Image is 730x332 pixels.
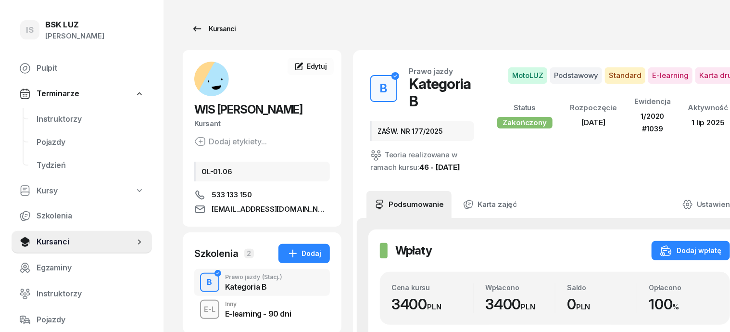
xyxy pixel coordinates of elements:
[194,102,302,116] span: WIS [PERSON_NAME]
[29,108,152,131] a: Instruktorzy
[278,244,330,263] button: Dodaj
[673,302,680,311] small: %
[370,75,397,102] button: B
[37,88,79,100] span: Terminarze
[12,204,152,228] a: Szkolenia
[521,302,535,311] small: PLN
[652,241,730,260] button: Dodaj wpłatę
[395,243,432,258] h2: Wpłaty
[649,295,718,313] div: 100
[688,116,729,129] div: 1 lip 2025
[391,295,473,313] div: 3400
[485,283,555,292] div: Wpłacono
[497,117,553,128] div: Zakończony
[377,79,391,98] div: B
[191,23,236,35] div: Kursanci
[688,102,729,114] div: Aktywność
[508,67,547,84] span: MotoLUZ
[200,300,219,319] button: E-L
[194,136,267,147] button: Dodaj etykiety...
[287,248,321,259] div: Dodaj
[37,314,144,326] span: Pojazdy
[497,102,553,114] div: Status
[37,185,58,197] span: Kursy
[485,295,555,313] div: 3400
[605,67,645,84] span: Standard
[12,57,152,80] a: Pulpit
[203,274,216,291] div: B
[37,236,135,248] span: Kursanci
[12,308,152,332] a: Pojazdy
[225,274,282,280] div: Prawo jazdy
[200,303,219,315] div: E-L
[225,301,291,307] div: Inny
[634,95,671,108] div: Ewidencja
[194,296,330,323] button: E-LInnyE-learning - 90 dni
[194,117,330,130] div: Kursant
[194,269,330,296] button: BPrawo jazdy(Stacj.)Kategoria B
[244,249,254,258] span: 2
[307,62,327,70] span: Edytuj
[37,62,144,75] span: Pulpit
[29,131,152,154] a: Pojazdy
[660,245,721,256] div: Dodaj wpłatę
[419,163,460,172] a: 46 - [DATE]
[288,58,334,75] a: Edytuj
[212,189,252,201] span: 533 133 150
[225,310,291,318] div: E-learning - 90 dni
[581,118,605,127] span: [DATE]
[12,282,152,306] a: Instruktorzy
[194,204,330,215] a: [EMAIL_ADDRESS][DOMAIN_NAME]
[370,149,474,174] div: Teoria realizowana w ramach kursu:
[550,67,602,84] span: Podstawowy
[37,136,144,149] span: Pojazdy
[225,283,282,291] div: Kategoria B
[409,75,474,110] div: Kategoria B
[212,204,330,215] span: [EMAIL_ADDRESS][DOMAIN_NAME]
[194,189,330,201] a: 533 133 150
[409,67,453,75] div: Prawo jazdy
[29,154,152,177] a: Tydzień
[567,283,637,292] div: Saldo
[37,210,144,222] span: Szkolenia
[200,273,219,292] button: B
[570,102,617,114] div: Rozpoczęcie
[37,262,144,274] span: Egzaminy
[12,83,152,105] a: Terminarze
[634,110,671,135] div: 1/2020 #1039
[37,159,144,172] span: Tydzień
[194,247,239,260] div: Szkolenia
[45,21,104,29] div: BSK LUZ
[455,191,525,218] a: Karta zajęć
[37,113,144,126] span: Instruktorzy
[391,283,473,292] div: Cena kursu
[37,288,144,300] span: Instruktorzy
[45,30,104,42] div: [PERSON_NAME]
[567,295,637,313] div: 0
[26,26,34,34] span: IS
[194,162,330,181] div: OL-01.06
[427,302,441,311] small: PLN
[648,67,692,84] span: E-learning
[183,19,244,38] a: Kursanci
[12,230,152,254] a: Kursanci
[576,302,591,311] small: PLN
[370,121,474,141] div: ZAŚW. NR 177/2025
[649,283,718,292] div: Opłacono
[366,191,452,218] a: Podsumowanie
[12,180,152,202] a: Kursy
[262,274,282,280] span: (Stacj.)
[12,256,152,280] a: Egzaminy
